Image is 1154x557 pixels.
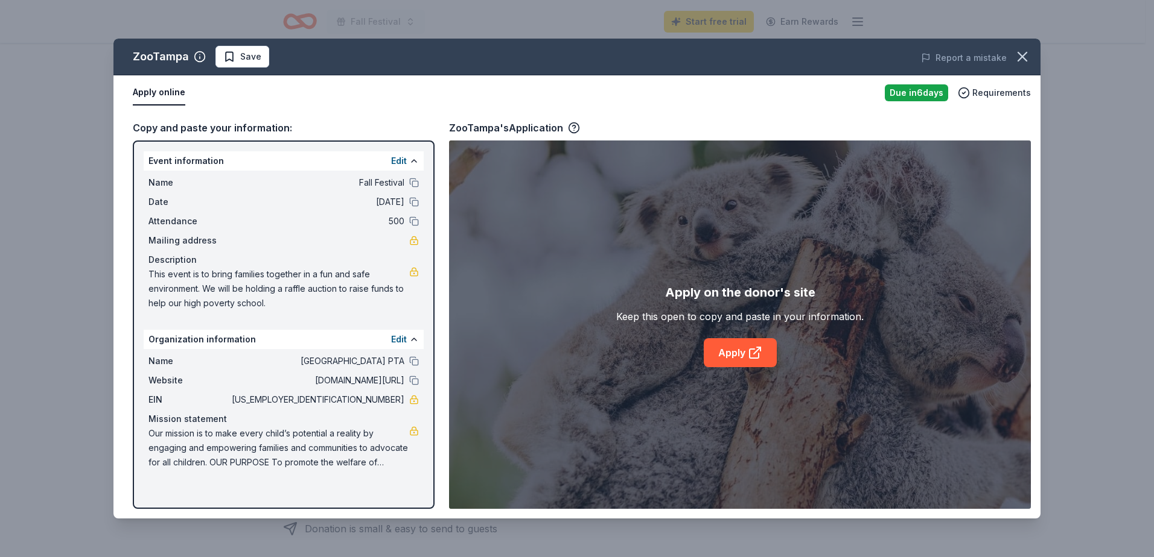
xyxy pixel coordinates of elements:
[148,392,229,407] span: EIN
[148,412,419,426] div: Mission statement
[704,338,777,367] a: Apply
[229,392,404,407] span: [US_EMPLOYER_IDENTIFICATION_NUMBER]
[144,151,424,171] div: Event information
[148,426,409,470] span: Our mission is to make every child’s potential a reality by engaging and empowering families and ...
[391,154,407,168] button: Edit
[229,354,404,368] span: [GEOGRAPHIC_DATA] PTA
[133,47,189,66] div: ZooTampa
[449,120,580,136] div: ZooTampa's Application
[229,195,404,209] span: [DATE]
[148,214,229,228] span: Attendance
[144,330,424,349] div: Organization information
[229,214,404,228] span: 500
[148,373,229,388] span: Website
[133,80,185,105] button: Apply online
[148,195,229,209] span: Date
[215,46,269,68] button: Save
[616,309,864,324] div: Keep this open to copy and paste in your information.
[148,175,229,190] span: Name
[972,86,1031,100] span: Requirements
[885,84,948,101] div: Due in 6 days
[148,233,229,248] span: Mailing address
[133,120,435,136] div: Copy and paste your information:
[391,332,407,347] button: Edit
[665,283,815,302] div: Apply on the donor's site
[148,253,419,267] div: Description
[958,86,1031,100] button: Requirements
[229,373,404,388] span: [DOMAIN_NAME][URL]
[921,51,1007,65] button: Report a mistake
[240,49,261,64] span: Save
[148,267,409,310] span: This event is to bring families together in a fun and safe environment. We will be holding a raff...
[229,175,404,190] span: Fall Festival
[148,354,229,368] span: Name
